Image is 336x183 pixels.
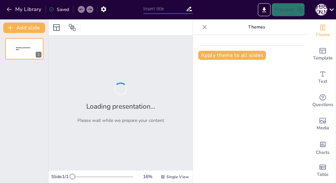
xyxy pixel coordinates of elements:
div: Add images, graphics, shapes or video [310,113,336,136]
div: Add text boxes [310,66,336,89]
button: Apply theme to all slides [198,51,266,60]
span: Theme [315,31,330,38]
div: Get real-time input from your audience [310,89,336,113]
span: Position [68,24,76,31]
div: 16 % [140,174,155,180]
span: Questions [312,101,333,108]
p: Please wait while we prepare your content [78,117,164,124]
span: Template [313,55,333,62]
span: Single View [166,174,189,179]
div: А [PERSON_NAME] [316,4,327,16]
span: Table [317,171,329,178]
button: Present [272,3,304,16]
div: Add ready made slides [310,43,336,66]
div: Slide 1 / 1 [51,174,71,180]
span: Media [317,124,329,132]
div: Layout [51,22,62,33]
p: Themes [210,19,303,35]
div: 1 [36,52,42,58]
div: Add a table [310,159,336,182]
div: Add charts and graphs [310,136,336,159]
input: Insert title [143,4,186,14]
span: Sendsteps presentation editor [16,47,30,50]
span: Charts [316,149,330,156]
button: Export to PowerPoint [258,3,270,16]
div: 1 [5,38,43,59]
button: My Library [5,4,44,15]
span: Text [318,78,327,85]
h2: Loading presentation... [86,102,155,111]
button: Add slide [3,23,45,33]
div: Change the overall theme [310,19,336,43]
div: Saved [49,6,69,13]
button: А [PERSON_NAME] [316,3,327,16]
